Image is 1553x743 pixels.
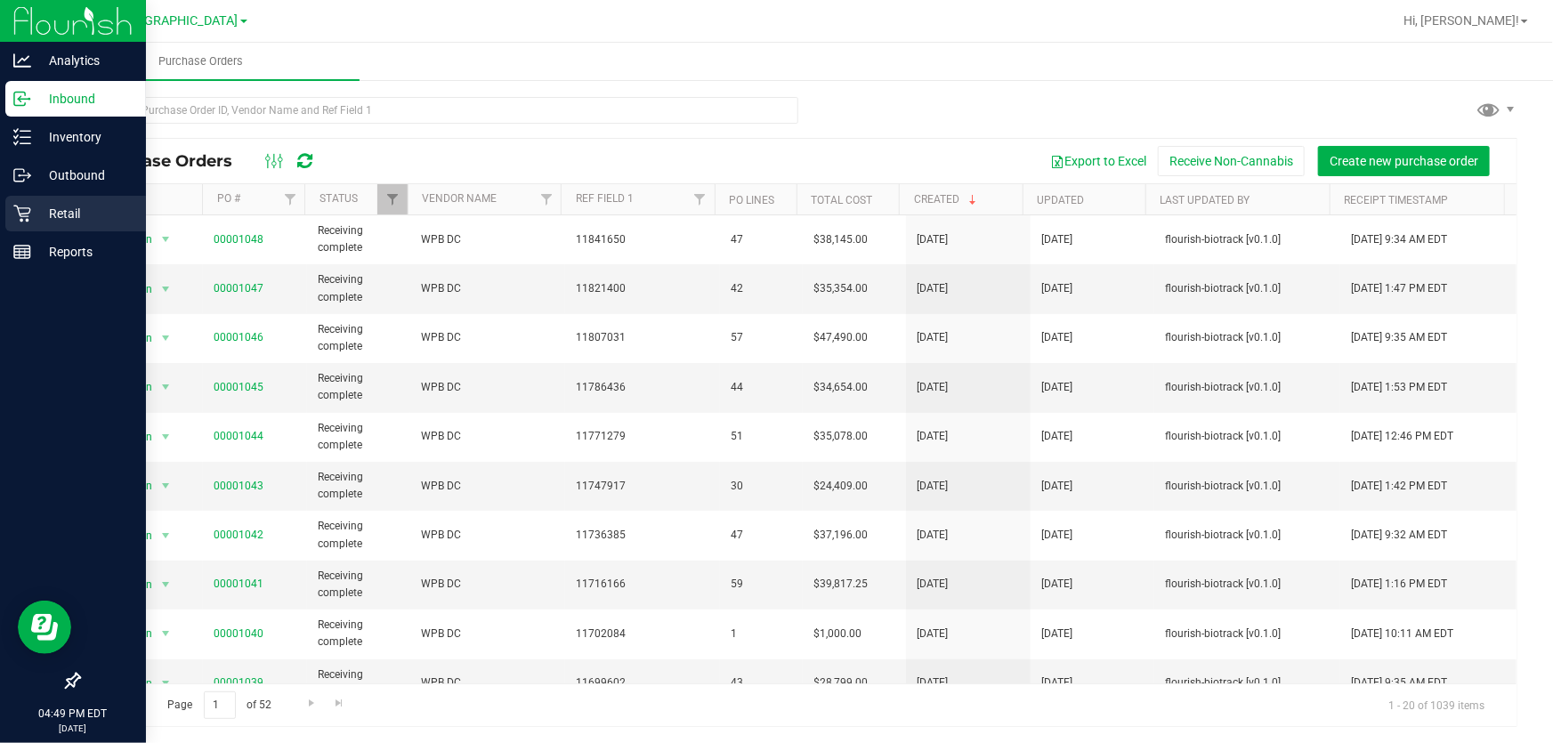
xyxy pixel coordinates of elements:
a: 00001042 [214,529,263,541]
span: 44 [731,379,792,396]
span: Receiving complete [318,420,400,454]
span: select [155,326,177,351]
span: Receiving complete [318,568,400,602]
span: Receiving complete [318,617,400,650]
a: 00001040 [214,627,263,640]
a: PO Lines [730,194,775,206]
a: PO # [217,192,240,205]
span: WPB DC [421,674,554,691]
p: Inventory [31,126,138,148]
inline-svg: Inbound [13,90,31,108]
span: [DATE] [917,231,948,248]
span: [DATE] [917,329,948,346]
span: 30 [731,478,792,495]
p: Analytics [31,50,138,71]
iframe: Resource center [18,601,71,654]
span: flourish-biotrack [v0.1.0] [1165,231,1330,248]
span: [DATE] [1041,478,1072,495]
span: WPB DC [421,329,554,346]
span: [DATE] [917,379,948,396]
a: Updated [1037,194,1084,206]
span: [DATE] [1041,231,1072,248]
span: select [155,572,177,597]
p: Inbound [31,88,138,109]
span: 11771279 [576,428,709,445]
span: [DATE] [1041,674,1072,691]
span: [DATE] 9:32 AM EDT [1351,527,1447,544]
p: [DATE] [8,722,138,735]
span: [DATE] 9:34 AM EDT [1351,231,1447,248]
p: 04:49 PM EDT [8,706,138,722]
span: [DATE] [1041,329,1072,346]
span: [DATE] 1:42 PM EDT [1351,478,1447,495]
a: Last Updated By [1160,194,1250,206]
p: Outbound [31,165,138,186]
span: WPB DC [421,527,554,544]
span: WPB DC [421,576,554,593]
span: 47 [731,231,792,248]
span: [DATE] [917,626,948,642]
a: Go to the last page [327,691,352,715]
span: [DATE] 1:16 PM EDT [1351,576,1447,593]
span: flourish-biotrack [v0.1.0] [1165,478,1330,495]
span: [GEOGRAPHIC_DATA] [117,13,239,28]
a: 00001046 [214,331,263,343]
span: Page of 52 [152,691,287,719]
span: $35,078.00 [813,428,868,445]
span: 11699602 [576,674,709,691]
a: 00001039 [214,676,263,689]
a: 00001043 [214,480,263,492]
span: $24,409.00 [813,478,868,495]
span: Hi, [PERSON_NAME]! [1403,13,1519,28]
span: 1 - 20 of 1039 items [1374,691,1499,718]
span: [DATE] [917,280,948,297]
span: [DATE] 12:46 PM EDT [1351,428,1453,445]
a: Filter [685,184,715,214]
span: flourish-biotrack [v0.1.0] [1165,576,1330,593]
span: [DATE] 9:35 AM EDT [1351,329,1447,346]
span: WPB DC [421,379,554,396]
a: Filter [531,184,561,214]
span: [DATE] [917,428,948,445]
span: 47 [731,527,792,544]
p: Retail [31,203,138,224]
a: Ref Field 1 [576,192,634,205]
span: $47,490.00 [813,329,868,346]
a: Purchase Orders [43,43,360,80]
inline-svg: Reports [13,243,31,261]
span: Receiving complete [318,370,400,404]
input: 1 [204,691,236,719]
span: $38,145.00 [813,231,868,248]
inline-svg: Inventory [13,128,31,146]
a: 00001048 [214,233,263,246]
a: 00001041 [214,577,263,590]
a: Total Cost [812,194,873,206]
a: Receipt Timestamp [1345,194,1449,206]
span: select [155,473,177,498]
span: Receiving complete [318,469,400,503]
span: [DATE] [917,478,948,495]
span: [DATE] [1041,428,1072,445]
span: select [155,523,177,548]
span: select [155,424,177,449]
span: $37,196.00 [813,527,868,544]
inline-svg: Analytics [13,52,31,69]
span: flourish-biotrack [v0.1.0] [1165,280,1330,297]
span: [DATE] [1041,576,1072,593]
span: WPB DC [421,428,554,445]
span: select [155,277,177,302]
a: 00001047 [214,282,263,295]
span: Purchase Orders [134,53,267,69]
span: flourish-biotrack [v0.1.0] [1165,626,1330,642]
a: Vendor Name [422,192,497,205]
span: $35,354.00 [813,280,868,297]
span: 11807031 [576,329,709,346]
p: Reports [31,241,138,262]
span: [DATE] [917,674,948,691]
span: Receiving complete [318,271,400,305]
span: $34,654.00 [813,379,868,396]
input: Search Purchase Order ID, Vendor Name and Ref Field 1 [78,97,798,124]
span: 11716166 [576,576,709,593]
span: [DATE] 10:11 AM EDT [1351,626,1453,642]
span: flourish-biotrack [v0.1.0] [1165,674,1330,691]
